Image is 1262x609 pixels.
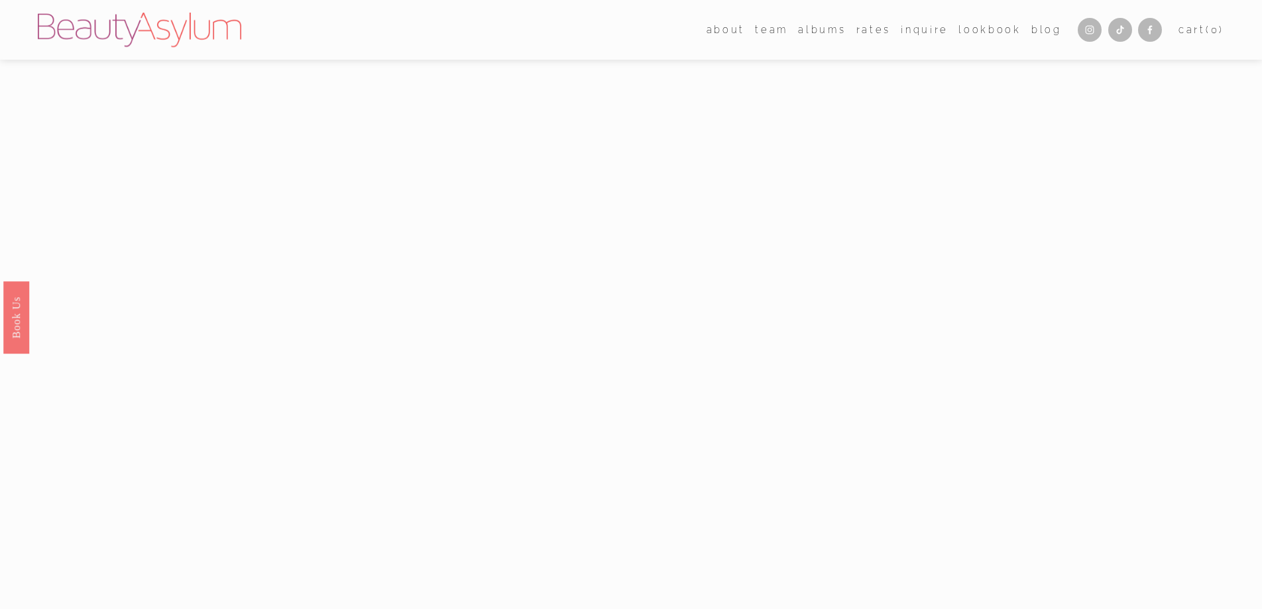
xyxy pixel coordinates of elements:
[3,281,29,354] a: Book Us
[1031,20,1062,39] a: Blog
[1178,21,1224,38] a: 0 items in cart
[38,13,241,47] img: Beauty Asylum | Bridal Hair &amp; Makeup Charlotte &amp; Atlanta
[755,21,788,38] span: team
[707,21,745,38] span: about
[958,20,1021,39] a: Lookbook
[707,20,745,39] a: folder dropdown
[798,20,846,39] a: albums
[1211,24,1220,35] span: 0
[1138,18,1162,42] a: Facebook
[1108,18,1132,42] a: TikTok
[901,20,948,39] a: Inquire
[755,20,788,39] a: folder dropdown
[1078,18,1102,42] a: Instagram
[856,20,891,39] a: Rates
[1206,24,1224,35] span: ( )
